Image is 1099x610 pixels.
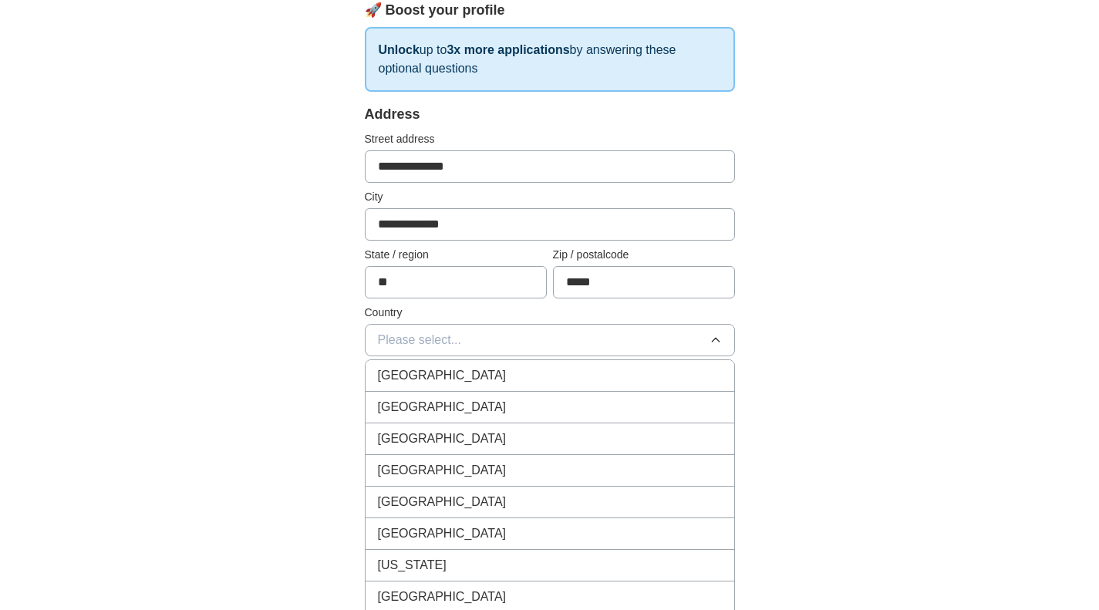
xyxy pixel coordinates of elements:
[365,104,735,125] div: Address
[365,305,735,321] label: Country
[365,131,735,147] label: Street address
[378,430,507,448] span: [GEOGRAPHIC_DATA]
[553,247,735,263] label: Zip / postalcode
[378,556,447,575] span: [US_STATE]
[365,247,547,263] label: State / region
[378,524,507,543] span: [GEOGRAPHIC_DATA]
[365,324,735,356] button: Please select...
[365,189,735,205] label: City
[378,398,507,416] span: [GEOGRAPHIC_DATA]
[379,43,420,56] strong: Unlock
[365,27,735,92] p: up to by answering these optional questions
[378,331,462,349] span: Please select...
[378,366,507,385] span: [GEOGRAPHIC_DATA]
[378,588,507,606] span: [GEOGRAPHIC_DATA]
[378,493,507,511] span: [GEOGRAPHIC_DATA]
[447,43,569,56] strong: 3x more applications
[378,461,507,480] span: [GEOGRAPHIC_DATA]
